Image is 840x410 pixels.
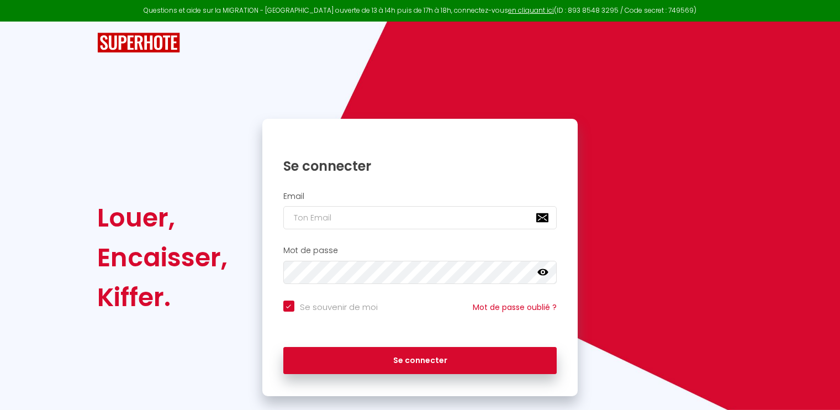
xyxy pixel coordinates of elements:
h2: Mot de passe [283,246,557,255]
h2: Email [283,192,557,201]
img: SuperHote logo [97,33,180,53]
div: Louer, [97,198,228,238]
a: Mot de passe oublié ? [473,302,557,313]
button: Se connecter [283,347,557,375]
input: Ton Email [283,206,557,229]
a: en cliquant ici [508,6,554,15]
div: Kiffer. [97,277,228,317]
h1: Se connecter [283,157,557,175]
div: Encaisser, [97,238,228,277]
